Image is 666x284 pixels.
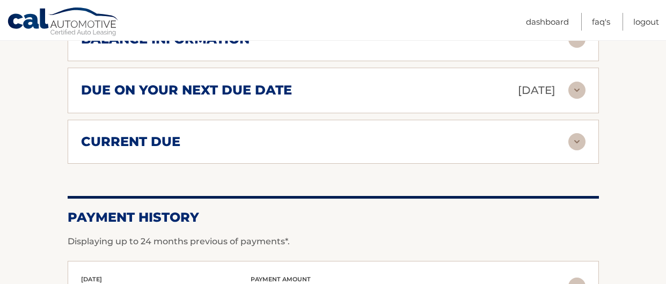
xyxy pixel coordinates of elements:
[68,209,599,225] h2: Payment History
[518,81,555,100] p: [DATE]
[526,13,569,31] a: Dashboard
[568,82,586,99] img: accordion-rest.svg
[81,82,292,98] h2: due on your next due date
[251,275,311,283] span: payment amount
[81,275,102,283] span: [DATE]
[68,235,599,248] p: Displaying up to 24 months previous of payments*.
[633,13,659,31] a: Logout
[592,13,610,31] a: FAQ's
[568,133,586,150] img: accordion-rest.svg
[7,7,120,38] a: Cal Automotive
[81,134,180,150] h2: current due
